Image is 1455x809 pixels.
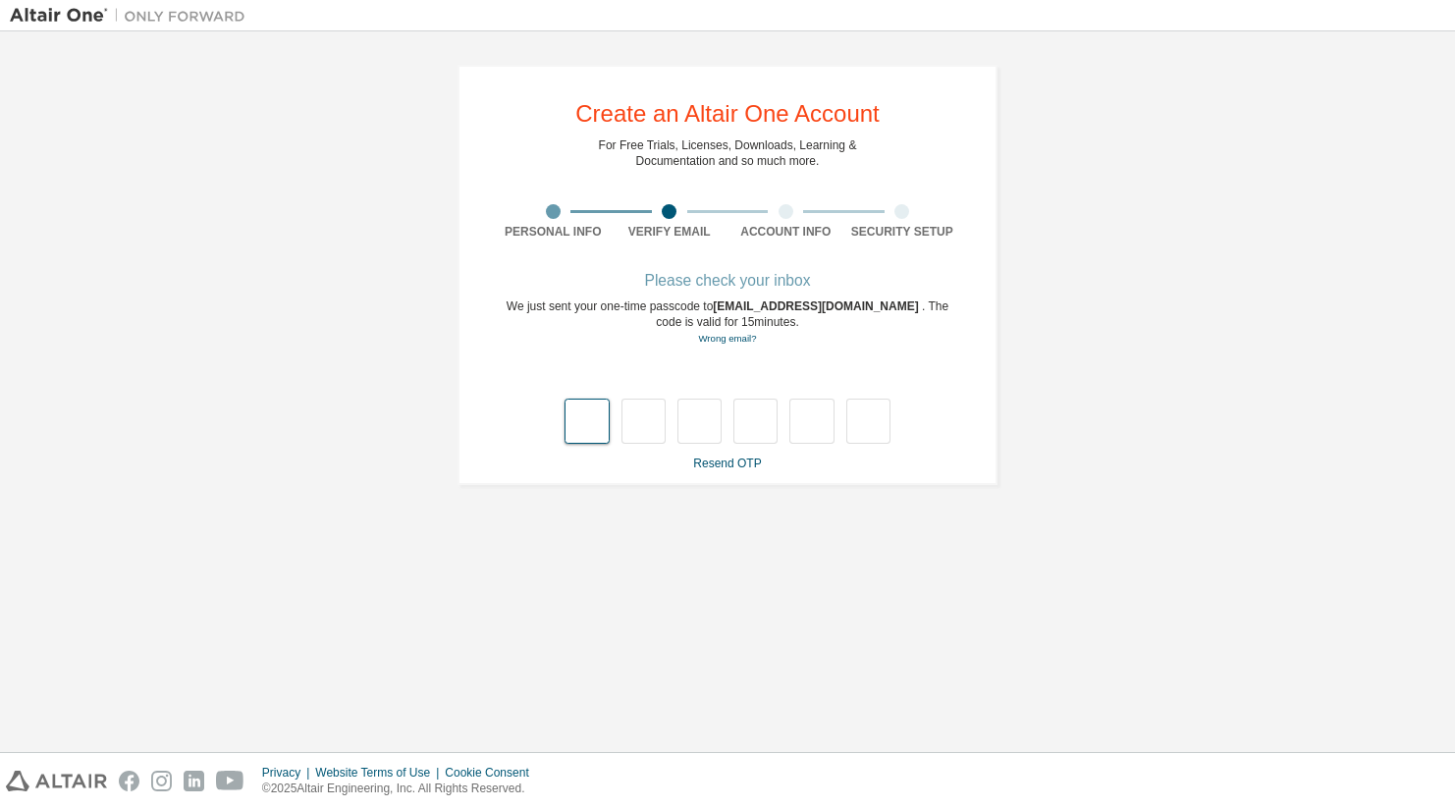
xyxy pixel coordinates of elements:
p: © 2025 Altair Engineering, Inc. All Rights Reserved. [262,781,541,797]
div: Privacy [262,765,315,781]
a: Resend OTP [693,457,761,470]
div: Please check your inbox [495,275,960,287]
img: youtube.svg [216,771,244,791]
div: For Free Trials, Licenses, Downloads, Learning & Documentation and so much more. [599,137,857,169]
span: [EMAIL_ADDRESS][DOMAIN_NAME] [713,299,922,313]
div: We just sent your one-time passcode to . The code is valid for 15 minutes. [495,298,960,347]
div: Verify Email [612,224,728,240]
div: Personal Info [495,224,612,240]
a: Go back to the registration form [698,333,756,344]
div: Cookie Consent [445,765,540,781]
div: Security Setup [844,224,961,240]
div: Create an Altair One Account [575,102,880,126]
img: instagram.svg [151,771,172,791]
img: linkedin.svg [184,771,204,791]
img: altair_logo.svg [6,771,107,791]
div: Website Terms of Use [315,765,445,781]
img: facebook.svg [119,771,139,791]
img: Altair One [10,6,255,26]
div: Account Info [727,224,844,240]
